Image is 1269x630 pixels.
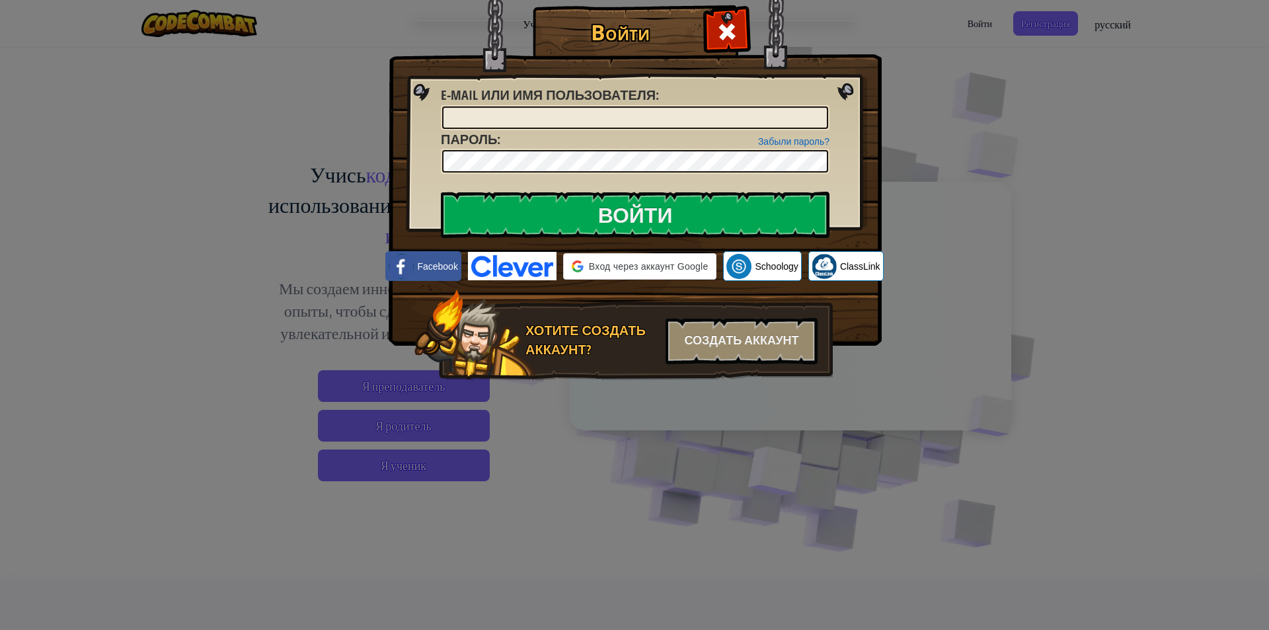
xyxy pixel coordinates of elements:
label: : [441,86,659,105]
img: clever-logo-blue.png [468,252,557,280]
a: Забыли пароль? [758,136,829,147]
span: Пароль [441,130,497,148]
input: Войти [441,192,829,238]
img: classlink-logo-small.png [812,254,837,279]
span: Schoology [755,260,798,273]
div: Создать аккаунт [666,318,818,364]
div: Вход через аккаунт Google [563,253,717,280]
img: facebook_small.png [389,254,414,279]
span: Вход через аккаунт Google [589,260,709,273]
img: schoology.png [726,254,751,279]
h1: Войти [536,20,705,44]
span: E-mail или имя пользователя [441,86,656,104]
span: Facebook [417,260,457,273]
label: : [441,130,500,149]
span: ClassLink [840,260,880,273]
div: Хотите создать аккаунт? [525,321,658,359]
